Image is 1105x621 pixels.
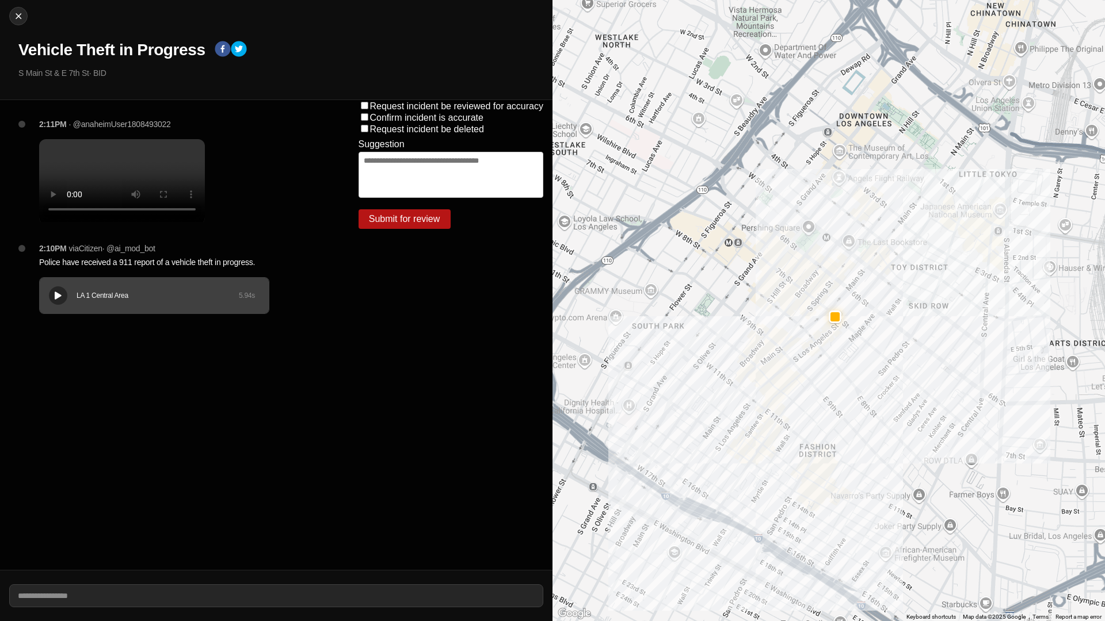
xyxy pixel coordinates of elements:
[963,614,1026,620] span: Map data ©2025 Google
[1056,614,1102,620] a: Report a map error
[370,113,483,122] label: Confirm incident is accurate
[555,606,593,621] a: Open this area in Google Maps (opens a new window)
[370,124,484,134] label: Request incident be deleted
[215,41,231,59] button: facebook
[9,7,28,25] button: cancel
[370,101,544,111] label: Request incident be reviewed for accuracy
[39,256,313,268] p: Police have received a 911 report of a vehicle theft in progress.
[77,291,239,300] div: LA 1 Central Area
[1032,614,1049,620] a: Terms (opens in new tab)
[18,67,543,79] p: S Main St & E 7th St · BID
[555,606,593,621] img: Google
[39,243,67,254] p: 2:10PM
[69,243,155,254] p: via Citizen · @ ai_mod_bot
[69,118,171,130] p: · @anaheimUser1808493022
[18,40,205,60] h1: Vehicle Theft in Progress
[359,209,451,229] button: Submit for review
[13,10,24,22] img: cancel
[39,118,67,130] p: 2:11PM
[359,139,405,149] label: Suggestion
[906,613,956,621] button: Keyboard shortcuts
[231,41,247,59] button: twitter
[239,291,255,300] div: 5.94 s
